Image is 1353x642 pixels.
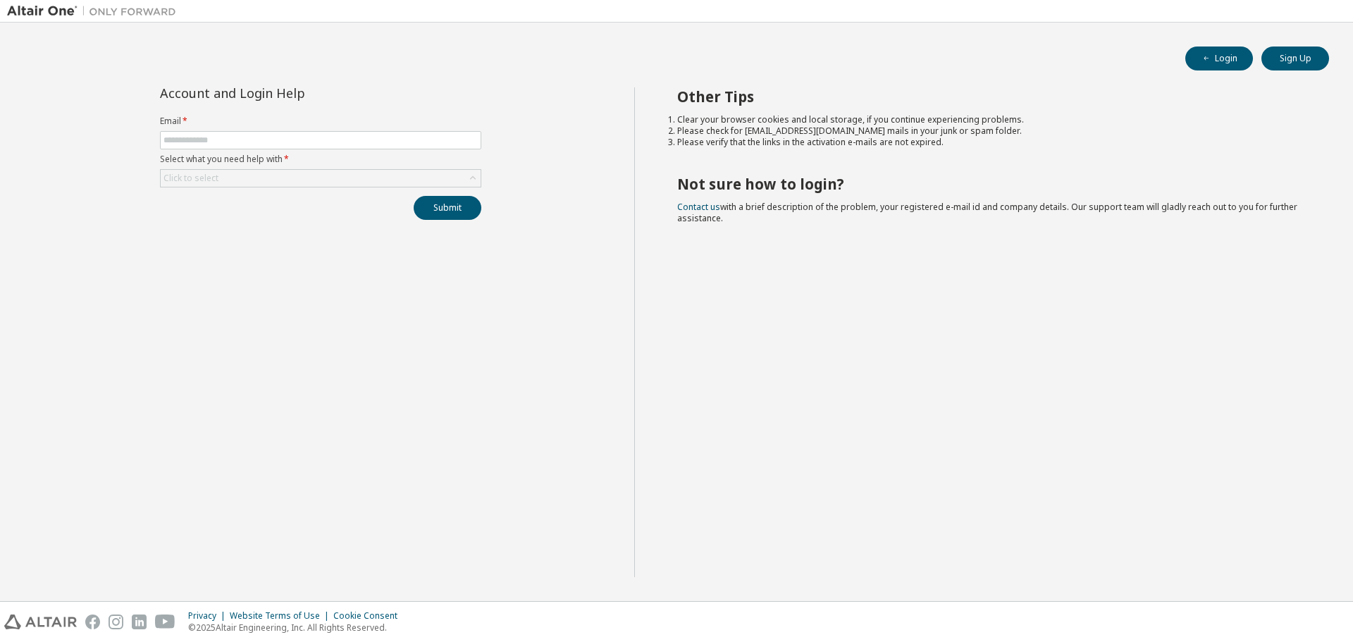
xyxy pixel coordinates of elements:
li: Clear your browser cookies and local storage, if you continue experiencing problems. [677,114,1304,125]
img: youtube.svg [155,615,175,629]
h2: Other Tips [677,87,1304,106]
label: Select what you need help with [160,154,481,165]
label: Email [160,116,481,127]
p: © 2025 Altair Engineering, Inc. All Rights Reserved. [188,622,406,634]
img: Altair One [7,4,183,18]
div: Account and Login Help [160,87,417,99]
button: Login [1185,47,1253,70]
img: linkedin.svg [132,615,147,629]
button: Sign Up [1261,47,1329,70]
h2: Not sure how to login? [677,175,1304,193]
button: Submit [414,196,481,220]
span: with a brief description of the problem, your registered e-mail id and company details. Our suppo... [677,201,1297,224]
li: Please check for [EMAIL_ADDRESS][DOMAIN_NAME] mails in your junk or spam folder. [677,125,1304,137]
img: altair_logo.svg [4,615,77,629]
li: Please verify that the links in the activation e-mails are not expired. [677,137,1304,148]
div: Click to select [163,173,218,184]
div: Cookie Consent [333,610,406,622]
img: instagram.svg [109,615,123,629]
img: facebook.svg [85,615,100,629]
div: Privacy [188,610,230,622]
div: Website Terms of Use [230,610,333,622]
div: Click to select [161,170,481,187]
a: Contact us [677,201,720,213]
